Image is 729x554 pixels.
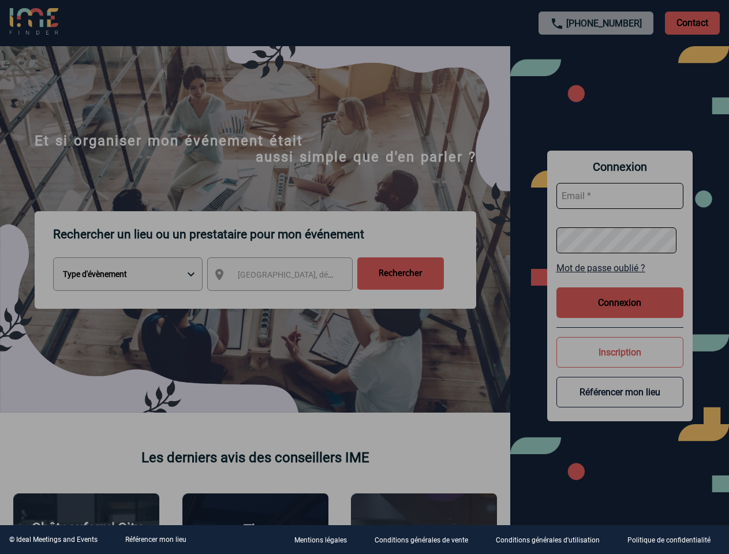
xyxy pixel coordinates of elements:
[487,534,618,545] a: Conditions générales d'utilisation
[618,534,729,545] a: Politique de confidentialité
[375,537,468,545] p: Conditions générales de vente
[9,536,98,544] div: © Ideal Meetings and Events
[365,534,487,545] a: Conditions générales de vente
[294,537,347,545] p: Mentions légales
[627,537,711,545] p: Politique de confidentialité
[285,534,365,545] a: Mentions légales
[125,536,186,544] a: Référencer mon lieu
[496,537,600,545] p: Conditions générales d'utilisation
